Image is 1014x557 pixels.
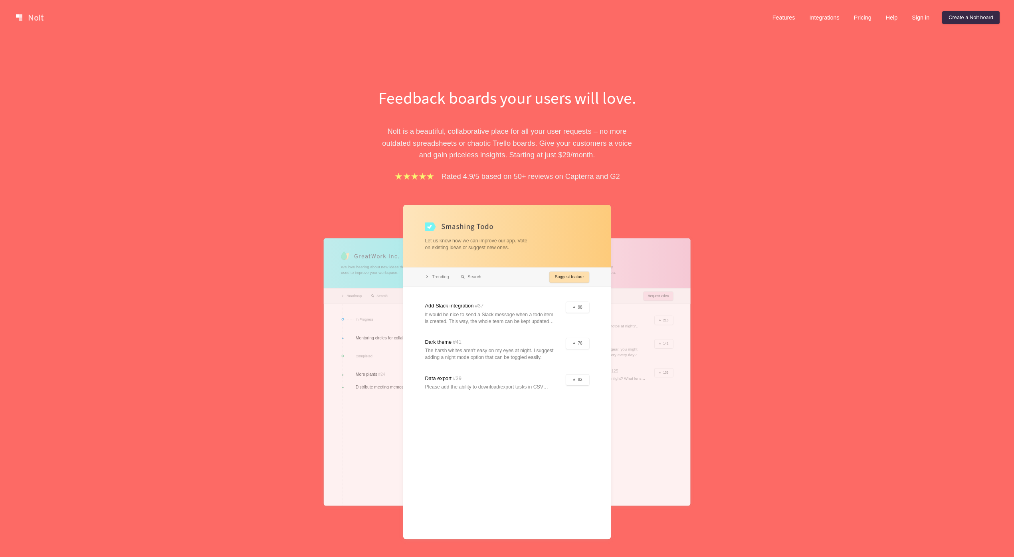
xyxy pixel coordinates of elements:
[879,11,904,24] a: Help
[369,125,645,161] p: Nolt is a beautiful, collaborative place for all your user requests – no more outdated spreadshee...
[394,172,435,181] img: stars.b067e34983.png
[369,86,645,109] h1: Feedback boards your users will love.
[442,170,620,182] p: Rated 4.9/5 based on 50+ reviews on Capterra and G2
[942,11,1000,24] a: Create a Nolt board
[766,11,802,24] a: Features
[848,11,878,24] a: Pricing
[803,11,846,24] a: Integrations
[905,11,936,24] a: Sign in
